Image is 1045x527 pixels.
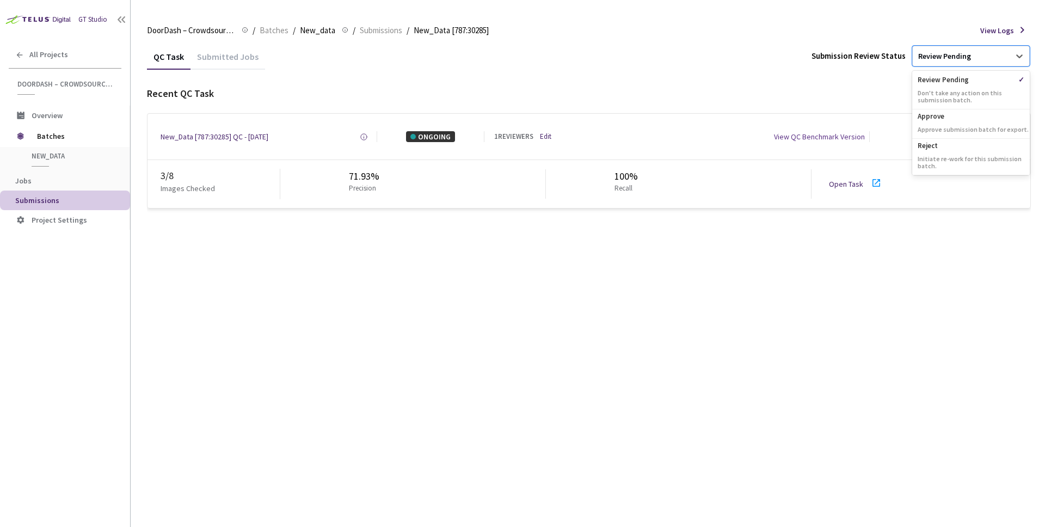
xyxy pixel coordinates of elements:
div: Submission Review Status [812,50,906,62]
span: New_data [300,24,335,37]
p: Precision [349,183,376,194]
a: Edit [540,132,551,142]
a: New_Data [787:30285] QC - [DATE] [161,131,268,142]
span: DoorDash – Crowdsource Catalog Annotation [17,79,115,89]
p: Approve [912,109,1030,120]
span: Overview [32,111,63,120]
div: View QC Benchmark Version [774,131,865,142]
a: Batches [257,24,291,36]
span: New_data [32,151,112,161]
span: Submissions [360,24,402,37]
a: Submissions [358,24,404,36]
span: Submissions [15,195,59,205]
div: QC Task [147,51,190,70]
div: Review Pending [918,51,971,62]
div: GT Studio [78,15,107,25]
span: DoorDash – Crowdsource Catalog Annotation [147,24,235,37]
div: Submitted Jobs [190,51,265,70]
p: Don't take any action on this submission batch. [912,89,1030,103]
p: Approve submission batch for export. [912,126,1030,133]
p: Initiate re-work for this submission batch. [912,155,1030,169]
p: Images Checked [161,183,215,194]
div: 71.93% [349,169,380,183]
div: 3 / 8 [161,169,280,183]
p: Review Pending [912,73,1030,84]
a: Open Task [829,179,863,189]
span: Batches [37,125,112,147]
li: / [407,24,409,37]
div: ONGOING [406,131,455,142]
div: Recent QC Task [147,87,1031,101]
span: ✓ [1018,76,1030,84]
span: View Logs [980,25,1014,36]
span: Jobs [15,176,32,186]
p: Recall [614,183,634,194]
span: Batches [260,24,288,37]
p: Reject [912,139,1030,150]
span: Project Settings [32,215,87,225]
li: / [293,24,296,37]
li: / [253,24,255,37]
div: 100% [614,169,638,183]
div: 1 REVIEWERS [494,132,533,142]
span: New_Data [787:30285] [414,24,489,37]
span: All Projects [29,50,68,59]
li: / [353,24,355,37]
